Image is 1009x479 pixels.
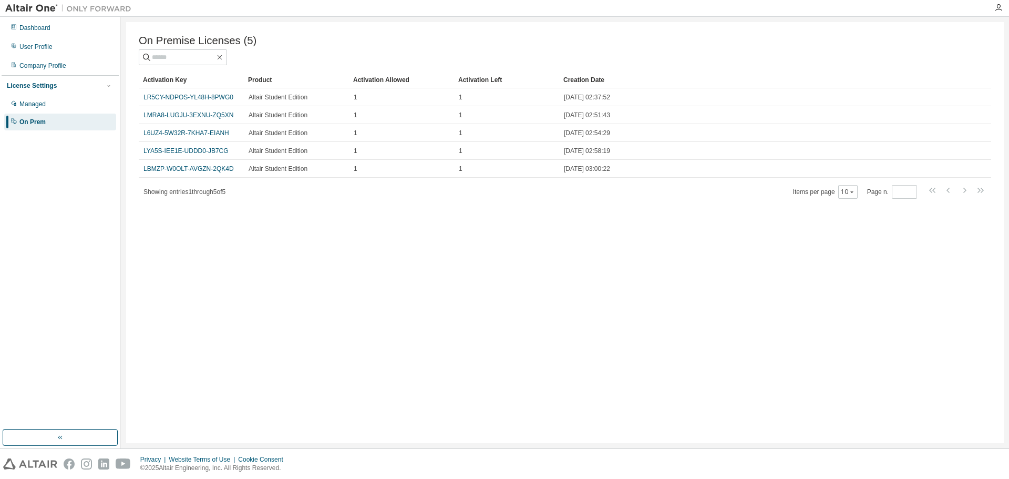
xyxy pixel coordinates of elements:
[140,464,290,473] p: © 2025 Altair Engineering, Inc. All Rights Reserved.
[564,129,610,137] span: [DATE] 02:54:29
[459,111,462,119] span: 1
[3,458,57,470] img: altair_logo.svg
[354,93,357,101] span: 1
[248,72,345,88] div: Product
[5,3,137,14] img: Altair One
[7,81,57,90] div: License Settings
[143,147,229,155] a: LYA5S-IEE1E-UDDD0-JB7CG
[140,455,169,464] div: Privacy
[459,129,462,137] span: 1
[459,93,462,101] span: 1
[354,147,357,155] span: 1
[64,458,75,470] img: facebook.svg
[143,165,234,172] a: LBMZP-W0OLT-AVGZN-2QK4D
[19,62,66,70] div: Company Profile
[98,458,109,470] img: linkedin.svg
[564,165,610,173] span: [DATE] 03:00:22
[249,111,307,119] span: Altair Student Edition
[143,188,225,196] span: Showing entries 1 through 5 of 5
[564,111,610,119] span: [DATE] 02:51:43
[238,455,289,464] div: Cookie Consent
[249,93,307,101] span: Altair Student Edition
[249,129,307,137] span: Altair Student Edition
[249,165,307,173] span: Altair Student Edition
[354,111,357,119] span: 1
[19,100,46,108] div: Managed
[143,94,233,101] a: LR5CY-NDPOS-YL48H-8PWG0
[143,129,229,137] a: L6UZ4-5W32R-7KHA7-EIANH
[169,455,238,464] div: Website Terms of Use
[143,111,233,119] a: LMRA8-LUGJU-3EXNU-ZQ5XN
[19,118,46,126] div: On Prem
[793,185,858,199] span: Items per page
[19,43,53,51] div: User Profile
[354,165,357,173] span: 1
[841,188,855,196] button: 10
[564,147,610,155] span: [DATE] 02:58:19
[354,129,357,137] span: 1
[19,24,50,32] div: Dashboard
[458,72,555,88] div: Activation Left
[116,458,131,470] img: youtube.svg
[563,72,945,88] div: Creation Date
[249,147,307,155] span: Altair Student Edition
[143,72,240,88] div: Activation Key
[353,72,450,88] div: Activation Allowed
[81,458,92,470] img: instagram.svg
[459,165,462,173] span: 1
[139,35,256,47] span: On Premise Licenses (5)
[564,93,610,101] span: [DATE] 02:37:52
[867,185,917,199] span: Page n.
[459,147,462,155] span: 1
